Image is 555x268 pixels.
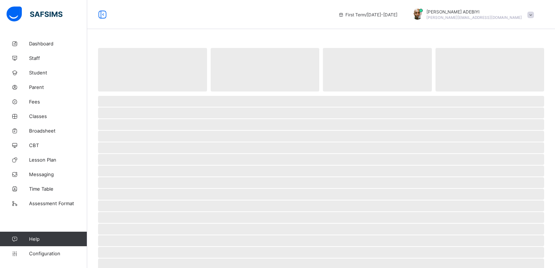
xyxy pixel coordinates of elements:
div: ALEXANDERADEBIYI [405,9,538,21]
span: Broadsheet [29,128,87,134]
span: ‌ [436,48,544,92]
span: Parent [29,84,87,90]
span: ‌ [98,212,544,223]
span: ‌ [98,224,544,235]
span: Classes [29,113,87,119]
span: ‌ [98,166,544,176]
span: Configuration [29,251,87,256]
span: ‌ [323,48,432,92]
img: safsims [7,7,62,22]
span: ‌ [98,189,544,200]
span: Fees [29,99,87,105]
span: session/term information [338,12,397,17]
span: Assessment Format [29,200,87,206]
span: Student [29,70,87,76]
span: ‌ [98,107,544,118]
span: CBT [29,142,87,148]
span: ‌ [98,177,544,188]
span: ‌ [98,200,544,211]
span: ‌ [211,48,320,92]
span: Staff [29,55,87,61]
span: Lesson Plan [29,157,87,163]
span: [PERSON_NAME] ADEBIYI [426,9,522,15]
span: Time Table [29,186,87,192]
span: ‌ [98,154,544,165]
span: ‌ [98,119,544,130]
span: ‌ [98,48,207,92]
span: ‌ [98,96,544,107]
span: ‌ [98,247,544,258]
span: Dashboard [29,41,87,46]
span: [PERSON_NAME][EMAIL_ADDRESS][DOMAIN_NAME] [426,15,522,20]
span: ‌ [98,235,544,246]
span: ‌ [98,131,544,142]
span: Help [29,236,87,242]
span: ‌ [98,142,544,153]
span: Messaging [29,171,87,177]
